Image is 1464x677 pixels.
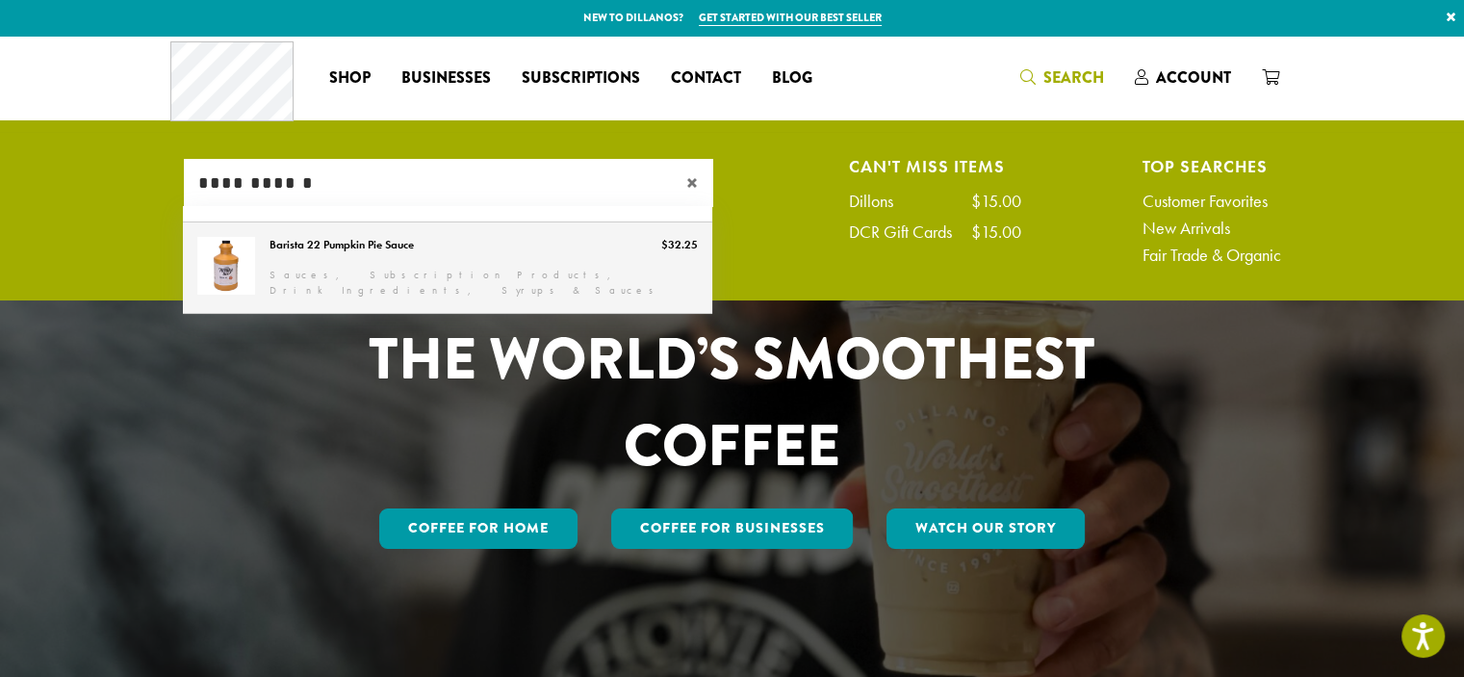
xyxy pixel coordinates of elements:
[699,10,882,26] a: Get started with our best seller
[971,223,1021,241] div: $15.00
[671,66,741,91] span: Contact
[310,229,1155,489] h1: CELEBRATING 33 YEARS OF THE WORLD’S SMOOTHEST COFFEE
[1005,62,1119,93] a: Search
[1143,193,1281,210] a: Customer Favorites
[849,159,1021,173] h4: Can't Miss Items
[401,66,491,91] span: Businesses
[329,66,371,91] span: Shop
[611,508,854,549] a: Coffee For Businesses
[971,193,1021,210] div: $15.00
[379,508,578,549] a: Coffee for Home
[772,66,812,91] span: Blog
[1143,247,1281,264] a: Fair Trade & Organic
[849,223,971,241] div: DCR Gift Cards
[1156,66,1231,89] span: Account
[1043,66,1104,89] span: Search
[886,508,1085,549] a: Watch Our Story
[849,193,912,210] div: Dillons
[522,66,640,91] span: Subscriptions
[1143,159,1281,173] h4: Top Searches
[314,63,386,93] a: Shop
[686,171,713,195] span: ×
[1143,220,1281,237] a: New Arrivals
